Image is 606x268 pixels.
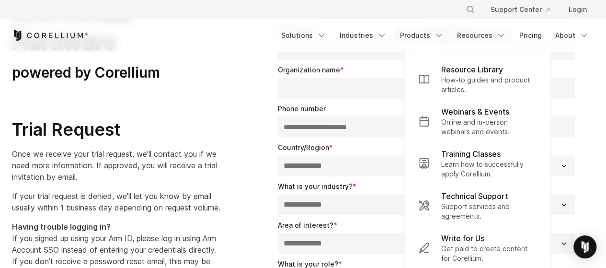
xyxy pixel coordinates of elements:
p: How-to guides and product articles. [441,75,537,94]
p: Technical Support [441,190,508,202]
div: Navigation Menu [454,1,595,18]
span: Area of interest? [278,221,333,229]
a: Login [561,1,595,18]
p: Training Classes [441,148,501,160]
span: What is your role? [278,260,338,268]
span: Organization name [278,66,340,74]
span: What is your industry? [278,182,353,190]
p: Online and in-person webinars and events. [441,117,537,137]
p: Support services and agreements. [441,202,537,221]
a: Solutions [275,27,332,44]
div: Open Intercom Messenger [573,235,596,258]
a: Corellium Home [12,30,88,41]
p: Learn how to successfully apply Corellium. [441,160,537,179]
a: About [549,27,595,44]
p: Webinars & Events [441,106,509,117]
button: Search [462,1,479,18]
div: Navigation Menu [275,27,595,44]
span: Once we receive your trial request, we'll contact you if we need more information. If approved, y... [12,149,217,182]
a: Support Center [483,1,557,18]
a: Training Classes Learn how to successfully apply Corellium. [411,142,545,185]
p: Resource Library [441,64,503,75]
strong: Having trouble logging in? [12,222,111,232]
span: Phone number [278,105,326,113]
a: Pricing [514,27,548,44]
span: If your trial request is denied, we'll let you know by email usually within 1 business day depend... [12,191,220,212]
a: Industries [334,27,392,44]
a: Technical Support Support services and agreements. [411,185,545,227]
a: Resources [451,27,512,44]
a: Webinars & Events Online and in-person webinars and events. [411,100,545,142]
p: Write for Us [441,233,484,244]
span: Country/Region [278,143,329,151]
h2: Trial Request [12,119,220,140]
a: Products [394,27,449,44]
a: Resource Library How-to guides and product articles. [411,58,545,100]
p: Get paid to create content for Corellium. [441,244,537,263]
h3: powered by Corellium [12,64,220,82]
